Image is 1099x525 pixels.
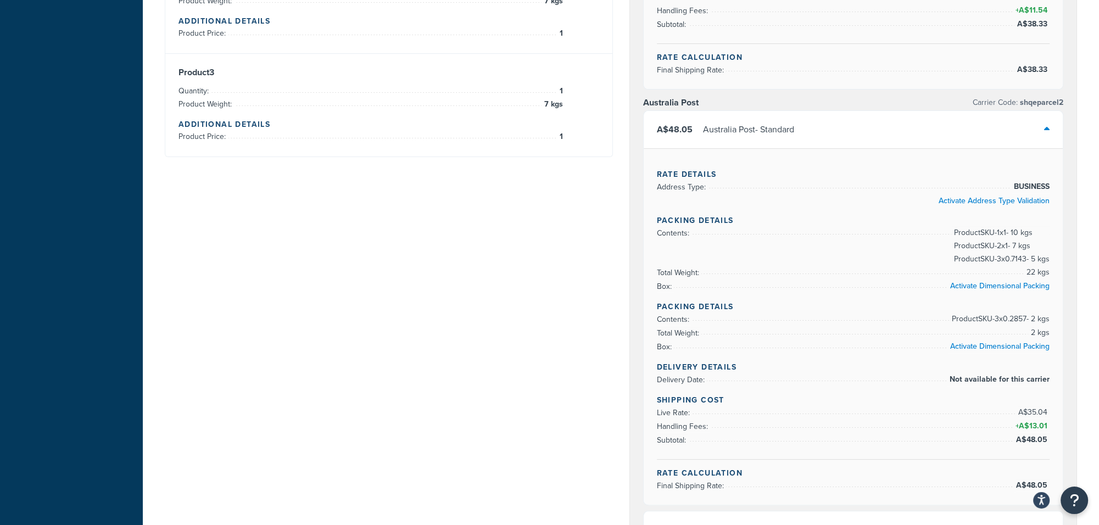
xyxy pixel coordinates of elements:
[657,327,702,339] span: Total Weight:
[1011,180,1050,193] span: BUSINESS
[657,5,711,16] span: Handling Fees:
[178,131,228,142] span: Product Price:
[973,95,1063,110] p: Carrier Code:
[1024,266,1050,279] span: 22 kgs
[657,227,692,239] span: Contents:
[1018,97,1063,108] span: shqeparcel2
[657,341,674,353] span: Box:
[657,467,1050,479] h4: Rate Calculation
[657,215,1050,226] h4: Packing Details
[657,52,1050,63] h4: Rate Calculation
[1018,406,1050,418] span: A$35.04
[657,181,709,193] span: Address Type:
[657,123,693,136] span: A$48.05
[703,122,794,137] div: Australia Post - Standard
[657,394,1050,406] h4: Shipping Cost
[950,280,1050,292] a: Activate Dimensional Packing
[178,85,211,97] span: Quantity:
[657,267,702,278] span: Total Weight:
[657,361,1050,373] h4: Delivery Details
[1016,479,1050,491] span: A$48.05
[657,407,693,418] span: Live Rate:
[1016,434,1050,445] span: A$48.05
[1013,4,1050,17] span: +
[1017,18,1050,30] span: A$38.33
[951,226,1050,266] span: Product SKU-1 x 1 - 10 kgs Product SKU-2 x 1 - 7 kgs Product SKU-3 x 0.7143 - 5 kgs
[657,19,689,30] span: Subtotal:
[950,340,1050,352] a: Activate Dimensional Packing
[657,480,727,492] span: Final Shipping Rate:
[1018,420,1050,432] span: A$13.01
[178,119,599,130] h4: Additional Details
[542,98,563,111] span: 7 kgs
[1018,4,1050,16] span: A$11.54
[657,64,727,76] span: Final Shipping Rate:
[1061,487,1088,514] button: Open Resource Center
[657,281,674,292] span: Box:
[178,98,235,110] span: Product Weight:
[1017,64,1050,75] span: A$38.33
[947,373,1050,386] span: Not available for this carrier
[657,314,692,325] span: Contents:
[178,67,599,78] h3: Product 3
[657,374,707,386] span: Delivery Date:
[1013,420,1050,433] span: +
[1028,326,1050,339] span: 2 kgs
[939,195,1050,206] a: Activate Address Type Validation
[557,27,563,40] span: 1
[643,97,699,108] h3: Australia Post
[949,312,1050,326] span: Product SKU-3 x 0.2857 - 2 kgs
[657,421,711,432] span: Handling Fees:
[657,434,689,446] span: Subtotal:
[557,130,563,143] span: 1
[178,27,228,39] span: Product Price:
[657,169,1050,180] h4: Rate Details
[657,301,1050,312] h4: Packing Details
[178,15,599,27] h4: Additional Details
[557,85,563,98] span: 1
